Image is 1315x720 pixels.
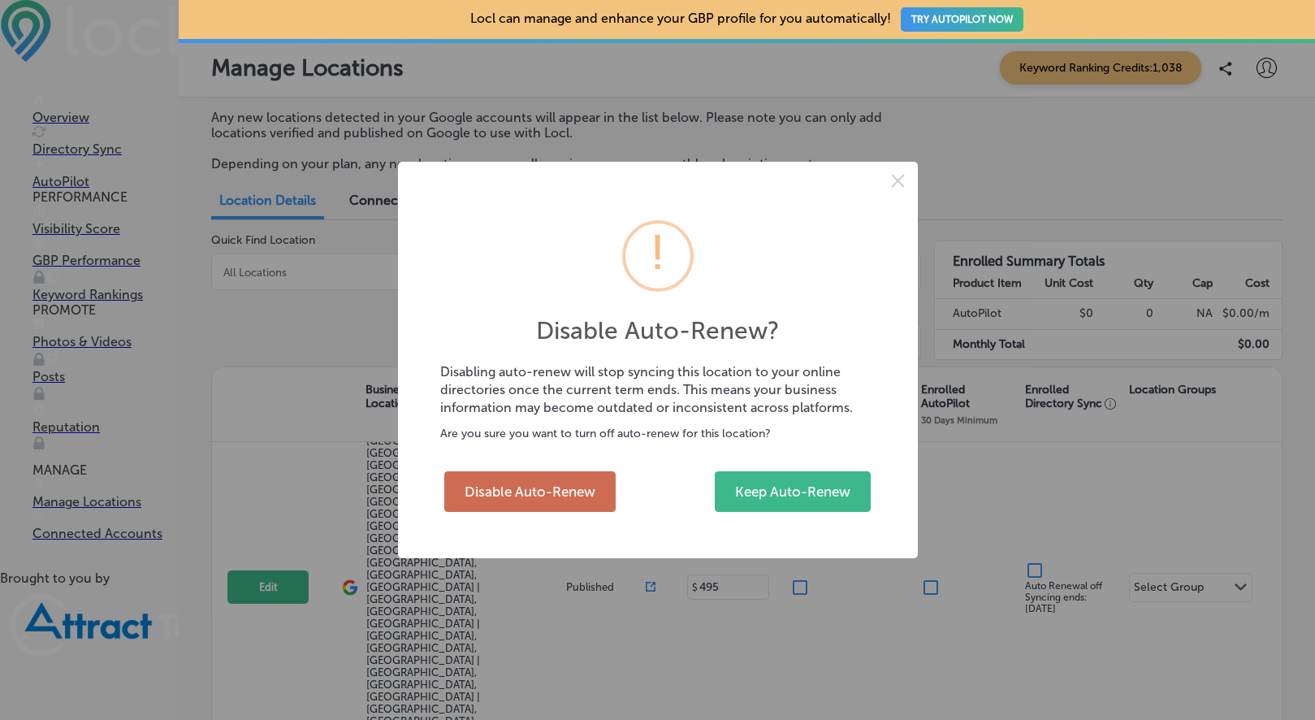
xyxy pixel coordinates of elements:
[444,471,616,512] button: Disable Auto-Renew
[901,7,1023,32] button: TRY AUTOPILOT NOW
[879,162,918,201] button: Close this dialog
[536,316,780,345] h2: Disable Auto-Renew?
[440,363,876,417] p: Disabling auto-renew will stop syncing this location to your online directories once the current ...
[440,425,876,443] p: Are you sure you want to turn off auto-renew for this location?
[715,471,871,512] button: Keep Auto-Renew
